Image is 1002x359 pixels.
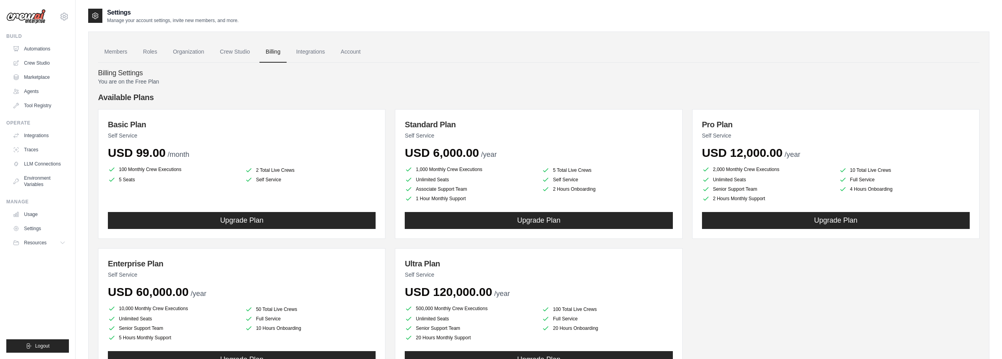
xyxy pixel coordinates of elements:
a: Organization [167,41,210,63]
li: 5 Seats [108,176,239,184]
li: 10,000 Monthly Crew Executions [108,304,239,313]
span: Logout [35,343,50,349]
div: Operate [6,120,69,126]
button: Resources [9,236,69,249]
li: 100 Total Live Crews [542,305,672,313]
p: Self Service [108,132,376,140]
li: 20 Hours Onboarding [542,324,672,332]
span: USD 60,000.00 [108,285,189,298]
a: Crew Studio [9,57,69,69]
a: Environment Variables [9,172,69,191]
a: Integrations [290,41,331,63]
span: Resources [24,240,46,246]
li: Senior Support Team [108,324,239,332]
li: 1 Hour Monthly Support [405,195,535,203]
li: 5 Hours Monthly Support [108,334,239,342]
li: 20 Hours Monthly Support [405,334,535,342]
div: Manage [6,199,69,205]
span: /year [494,290,510,298]
li: 5 Total Live Crews [542,166,672,174]
a: Integrations [9,129,69,142]
li: Full Service [839,176,970,184]
p: Manage your account settings, invite new members, and more. [107,17,239,24]
p: Self Service [405,271,672,279]
p: Self Service [405,132,672,140]
li: Senior Support Team [702,185,833,193]
li: Unlimited Seats [702,176,833,184]
button: Upgrade Plan [405,212,672,229]
p: Self Service [702,132,970,140]
a: Settings [9,222,69,235]
a: Tool Registry [9,99,69,112]
a: Automations [9,43,69,55]
h3: Basic Plan [108,119,376,130]
a: LLM Connections [9,158,69,170]
p: You are on the Free Plan [98,78,980,86]
li: 2 Hours Onboarding [542,185,672,193]
li: Associate Support Team [405,185,535,193]
div: Build [6,33,69,39]
li: Self Service [245,176,376,184]
a: Account [334,41,367,63]
a: Marketplace [9,71,69,84]
li: Unlimited Seats [405,315,535,323]
li: 1,000 Monthly Crew Executions [405,165,535,174]
h4: Billing Settings [98,69,980,78]
span: USD 120,000.00 [405,285,492,298]
a: Members [98,41,133,63]
li: Senior Support Team [405,324,535,332]
li: 100 Monthly Crew Executions [108,165,239,174]
span: USD 6,000.00 [405,146,479,159]
li: 50 Total Live Crews [245,305,376,313]
h3: Standard Plan [405,119,672,130]
a: Traces [9,143,69,156]
a: Usage [9,208,69,221]
a: Billing [259,41,287,63]
button: Upgrade Plan [702,212,970,229]
span: USD 99.00 [108,146,166,159]
li: 2 Total Live Crews [245,166,376,174]
span: /month [168,151,189,158]
li: Full Service [245,315,376,323]
li: 500,000 Monthly Crew Executions [405,304,535,313]
li: Unlimited Seats [108,315,239,323]
li: 4 Hours Onboarding [839,185,970,193]
button: Logout [6,339,69,353]
li: 10 Total Live Crews [839,166,970,174]
img: Logo [6,9,46,24]
h3: Enterprise Plan [108,258,376,269]
a: Crew Studio [214,41,256,63]
button: Upgrade Plan [108,212,376,229]
h2: Settings [107,8,239,17]
li: Unlimited Seats [405,176,535,184]
h4: Available Plans [98,92,980,103]
li: 2,000 Monthly Crew Executions [702,165,833,174]
span: /year [481,151,497,158]
li: 10 Hours Onboarding [245,324,376,332]
span: /year [785,151,800,158]
a: Agents [9,85,69,98]
li: Self Service [542,176,672,184]
li: 2 Hours Monthly Support [702,195,833,203]
p: Self Service [108,271,376,279]
h3: Pro Plan [702,119,970,130]
li: Full Service [542,315,672,323]
a: Roles [137,41,163,63]
span: USD 12,000.00 [702,146,783,159]
span: /year [191,290,206,298]
h3: Ultra Plan [405,258,672,269]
